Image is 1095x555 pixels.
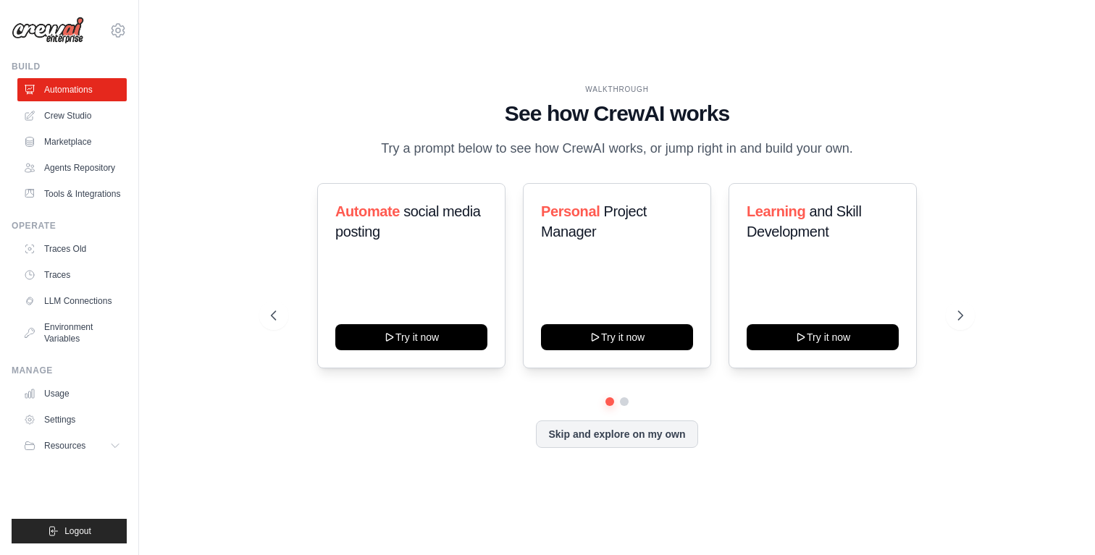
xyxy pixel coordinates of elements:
img: Logo [12,17,84,44]
span: Resources [44,440,85,452]
button: Try it now [541,324,693,350]
a: Marketplace [17,130,127,153]
button: Resources [17,434,127,457]
a: LLM Connections [17,289,127,313]
a: Tools & Integrations [17,182,127,206]
div: WALKTHROUGH [271,84,964,95]
a: Environment Variables [17,315,127,350]
button: Try it now [335,324,487,350]
span: Personal [541,203,600,219]
span: Logout [64,525,91,537]
span: Learning [747,203,805,219]
div: Build [12,61,127,72]
a: Crew Studio [17,104,127,127]
a: Agents Repository [17,156,127,179]
h1: See how CrewAI works [271,101,964,127]
a: Usage [17,382,127,405]
button: Try it now [747,324,899,350]
a: Automations [17,78,127,101]
p: Try a prompt below to see how CrewAI works, or jump right in and build your own. [374,138,860,159]
div: Operate [12,220,127,232]
span: Project Manager [541,203,647,240]
a: Traces [17,263,127,287]
a: Traces Old [17,237,127,260]
span: and Skill Development [747,203,861,240]
div: Manage [12,365,127,376]
button: Skip and explore on my own [536,420,697,448]
button: Logout [12,519,127,543]
span: social media posting [335,203,481,240]
iframe: Chat Widget [1023,486,1095,555]
span: Automate [335,203,400,219]
a: Settings [17,408,127,431]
